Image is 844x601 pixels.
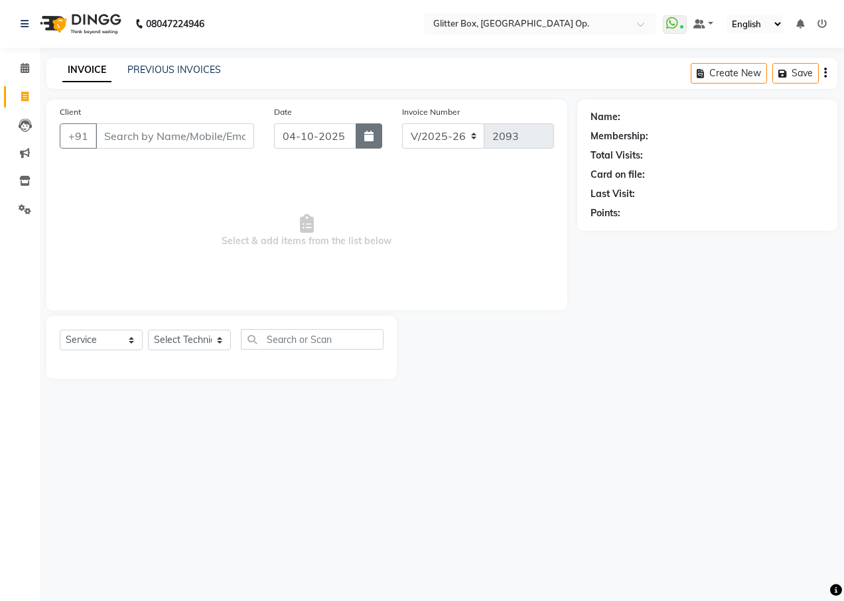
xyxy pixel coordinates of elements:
[60,123,97,149] button: +91
[591,110,620,124] div: Name:
[591,149,643,163] div: Total Visits:
[60,165,554,297] span: Select & add items from the list below
[96,123,254,149] input: Search by Name/Mobile/Email/Code
[402,106,460,118] label: Invoice Number
[772,63,819,84] button: Save
[241,329,384,350] input: Search or Scan
[591,129,648,143] div: Membership:
[691,63,767,84] button: Create New
[591,168,645,182] div: Card on file:
[60,106,81,118] label: Client
[591,187,635,201] div: Last Visit:
[34,5,125,42] img: logo
[591,206,620,220] div: Points:
[127,64,221,76] a: PREVIOUS INVOICES
[146,5,204,42] b: 08047224946
[274,106,292,118] label: Date
[62,58,111,82] a: INVOICE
